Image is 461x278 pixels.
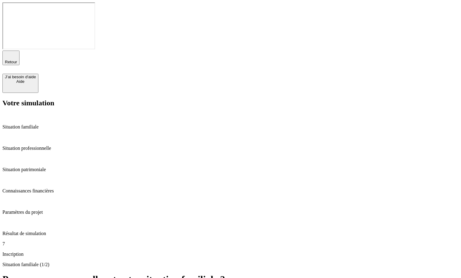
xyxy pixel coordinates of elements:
[2,74,38,93] button: J’ai besoin d'aideAide
[5,75,36,79] div: J’ai besoin d'aide
[2,99,459,107] h2: Votre simulation
[2,188,459,194] p: Connaissances financières
[2,252,459,257] p: Inscription
[2,124,459,130] p: Situation familiale
[2,51,20,65] button: Retour
[2,262,459,267] p: Situation familiale (1/2)
[2,167,459,172] p: Situation patrimoniale
[5,79,36,84] div: Aide
[2,231,459,236] p: Résultat de simulation
[2,209,459,215] p: Paramètres du projet
[2,241,459,247] p: 7
[2,146,459,151] p: Situation professionnelle
[5,60,17,64] span: Retour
